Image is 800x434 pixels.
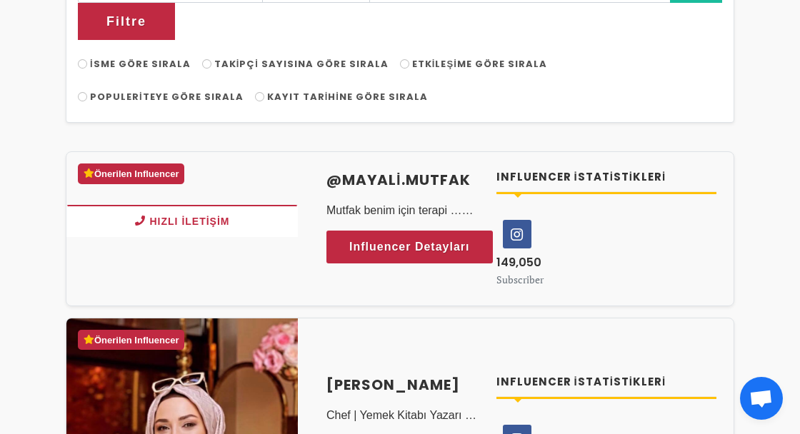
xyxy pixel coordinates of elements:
[326,169,479,191] a: @mayali.mutfak
[78,3,175,40] button: Filtre
[90,57,191,71] span: İsme Göre Sırala
[78,59,87,69] input: İsme Göre Sırala
[496,169,717,186] h4: Influencer İstatistikleri
[66,205,298,237] button: Hızlı İletişim
[326,407,479,424] p: Chef | Yemek Kitabı Yazarı | Workshop
[78,163,184,184] div: Önerilen Influencer
[496,273,544,286] small: Subscriber
[740,377,783,420] div: Açık sohbet
[90,90,244,104] span: Populeriteye Göre Sırala
[496,374,717,390] h4: Influencer İstatistikleri
[214,57,389,71] span: Takipçi Sayısına Göre Sırala
[496,254,541,271] span: 149,050
[267,90,428,104] span: Kayıt Tarihine Göre Sırala
[106,9,146,34] span: Filtre
[400,59,409,69] input: Etkileşime Göre Sırala
[326,202,479,219] p: Mutfak benim için terapi … Tarifleri estetik bir şekilde videoluyorum.
[78,330,184,350] div: Önerilen Influencer
[326,374,479,395] a: [PERSON_NAME]
[349,236,470,258] span: Influencer Detayları
[78,92,87,101] input: Populeriteye Göre Sırala
[255,92,264,101] input: Kayıt Tarihine Göre Sırala
[412,57,547,71] span: Etkileşime Göre Sırala
[326,231,493,263] a: Influencer Detayları
[202,59,211,69] input: Takipçi Sayısına Göre Sırala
